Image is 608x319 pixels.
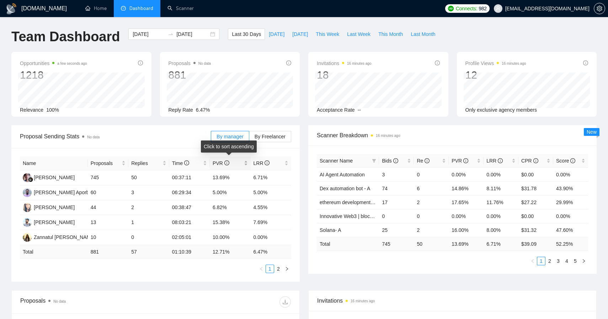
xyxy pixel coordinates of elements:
img: gigradar-bm.png [28,177,33,182]
span: Only exclusive agency members [465,107,537,113]
a: setting [594,6,605,11]
span: info-circle [138,60,143,65]
button: right [283,265,291,273]
td: 02:05:01 [169,230,210,245]
td: 745 [379,237,414,251]
td: 10.00% [210,230,250,245]
li: 4 [562,257,571,265]
td: 17.65% [449,195,484,209]
span: No data [87,135,100,139]
time: 16 minutes ago [502,62,526,65]
button: right [580,257,588,265]
input: Start date [133,30,165,38]
h1: Team Dashboard [11,28,120,45]
th: Replies [128,156,169,170]
span: 6.47% [196,107,210,113]
time: 16 minutes ago [351,299,375,303]
td: 4.55% [251,200,292,215]
span: Invitations [317,59,371,68]
span: 100% [46,107,59,113]
div: [PERSON_NAME] [34,218,75,226]
span: Invitations [317,296,588,305]
th: Proposals [88,156,128,170]
span: Proposals [169,59,211,68]
span: setting [594,6,605,11]
td: 8.00% [484,223,518,237]
td: Total [317,237,379,251]
div: 12 [465,68,526,82]
td: 15.38% [210,215,250,230]
time: a few seconds ago [57,62,87,65]
span: [DATE] [269,30,284,38]
span: info-circle [393,158,398,163]
td: 00:37:11 [169,170,210,185]
span: By manager [217,134,243,139]
button: [DATE] [265,28,288,40]
td: $ 39.09 [518,237,553,251]
span: Dashboard [129,5,153,11]
span: By Freelancer [255,134,286,139]
a: NK[PERSON_NAME] [23,174,75,180]
a: ZFZannatul [PERSON_NAME] [23,234,96,240]
input: End date [176,30,209,38]
span: Bids [382,158,398,164]
td: 7.69% [251,215,292,230]
span: 982 [479,5,486,12]
a: 1 [537,257,545,265]
span: Reply Rate [169,107,193,113]
span: filter [370,155,378,166]
span: PVR [213,160,229,166]
a: 4 [563,257,571,265]
td: 12.71 % [210,245,250,259]
img: LA [23,203,32,212]
td: 74 [379,181,414,195]
li: 2 [274,265,283,273]
button: This Month [374,28,407,40]
span: left [530,259,535,263]
img: ZF [23,233,32,242]
span: info-circle [498,158,503,163]
div: [PERSON_NAME] [34,203,75,211]
span: Opportunities [20,59,87,68]
a: homeHome [85,5,107,11]
td: 06:29:34 [169,185,210,200]
span: Proposal Sending Stats [20,132,211,141]
td: 08:03:21 [169,215,210,230]
li: 2 [545,257,554,265]
span: info-circle [463,158,468,163]
a: 5 [571,257,579,265]
button: Last Week [343,28,374,40]
li: Next Page [283,265,291,273]
button: left [528,257,537,265]
a: LA[PERSON_NAME] [23,204,75,210]
div: Zannatul [PERSON_NAME] [34,233,96,241]
div: [PERSON_NAME] [34,174,75,181]
td: 6.71% [251,170,292,185]
span: Re [417,158,430,164]
td: 52.25 % [553,237,588,251]
span: No data [53,299,66,303]
span: This Week [316,30,339,38]
span: info-circle [425,158,430,163]
td: 0.00% [251,230,292,245]
span: Last 30 Days [232,30,261,38]
div: 1218 [20,68,87,82]
span: user [496,6,501,11]
td: 57 [128,245,169,259]
a: 3 [554,257,562,265]
span: Relevance [20,107,43,113]
td: 0 [128,230,169,245]
td: 17 [379,195,414,209]
td: 11.76% [484,195,518,209]
td: 47.60% [553,223,588,237]
li: Previous Page [528,257,537,265]
a: NH[PERSON_NAME] [23,219,75,225]
div: 18 [317,68,371,82]
div: Proposals [20,296,156,308]
button: [DATE] [288,28,312,40]
td: 00:38:47 [169,200,210,215]
td: 5.00% [210,185,250,200]
a: 2 [546,257,554,265]
span: dashboard [121,6,126,11]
